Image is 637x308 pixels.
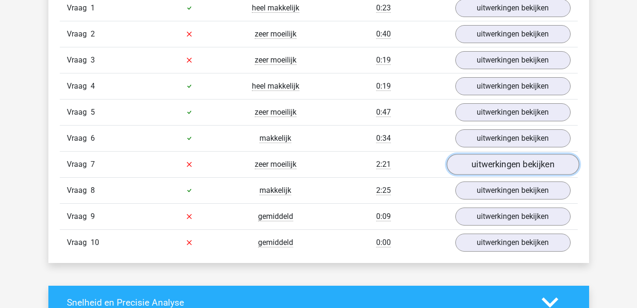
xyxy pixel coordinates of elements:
span: Vraag [67,28,91,40]
span: 0:47 [376,108,391,117]
a: uitwerkingen bekijken [455,77,571,95]
a: uitwerkingen bekijken [455,234,571,252]
a: uitwerkingen bekijken [455,129,571,147]
span: 9 [91,212,95,221]
a: uitwerkingen bekijken [455,51,571,69]
span: 0:40 [376,29,391,39]
span: 0:19 [376,55,391,65]
span: 2 [91,29,95,38]
span: 0:19 [376,82,391,91]
a: uitwerkingen bekijken [455,181,571,199]
span: 7 [91,160,95,169]
a: uitwerkingen bekijken [446,154,579,175]
span: makkelijk [259,186,291,195]
span: Vraag [67,133,91,144]
h4: Snelheid en Precisie Analyse [67,297,527,308]
span: zeer moeilijk [255,29,296,39]
span: makkelijk [259,134,291,143]
span: Vraag [67,237,91,248]
span: gemiddeld [258,212,293,221]
span: gemiddeld [258,238,293,247]
a: uitwerkingen bekijken [455,103,571,121]
span: 8 [91,186,95,195]
span: 0:34 [376,134,391,143]
span: 2:21 [376,160,391,169]
a: uitwerkingen bekijken [455,25,571,43]
span: Vraag [67,107,91,118]
span: 6 [91,134,95,143]
span: 2:25 [376,186,391,195]
span: 10 [91,238,99,247]
span: 4 [91,82,95,91]
span: heel makkelijk [252,82,299,91]
span: Vraag [67,185,91,196]
span: 0:23 [376,3,391,13]
span: Vraag [67,159,91,170]
span: Vraag [67,54,91,66]
span: 5 [91,108,95,117]
span: heel makkelijk [252,3,299,13]
span: zeer moeilijk [255,160,296,169]
span: Vraag [67,211,91,222]
span: Vraag [67,2,91,14]
span: zeer moeilijk [255,108,296,117]
a: uitwerkingen bekijken [455,208,571,226]
span: 1 [91,3,95,12]
span: 0:00 [376,238,391,247]
span: 0:09 [376,212,391,221]
span: Vraag [67,81,91,92]
span: zeer moeilijk [255,55,296,65]
span: 3 [91,55,95,64]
